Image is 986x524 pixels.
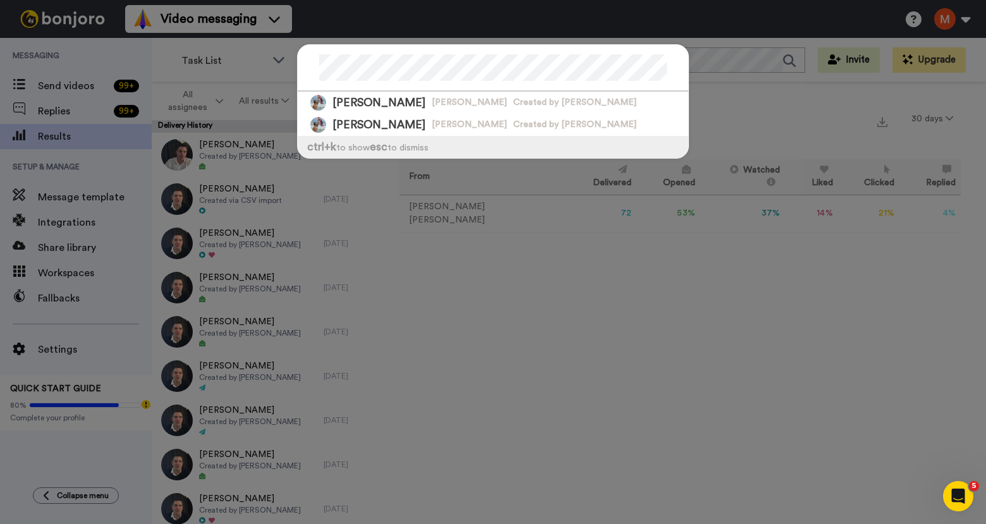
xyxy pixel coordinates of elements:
span: ctrl +k [307,142,336,152]
iframe: Intercom live chat [943,481,973,511]
span: [PERSON_NAME] [432,118,507,131]
span: Created by [PERSON_NAME] [513,96,636,109]
a: Image of Michelle[PERSON_NAME][PERSON_NAME]Created by [PERSON_NAME] [298,92,688,114]
span: [PERSON_NAME] [332,117,425,133]
span: Created by [PERSON_NAME] [513,118,636,131]
span: 5 [969,481,979,491]
span: [PERSON_NAME] [432,96,507,109]
span: [PERSON_NAME] [332,95,425,111]
a: Image of Michelle[PERSON_NAME][PERSON_NAME]Created by [PERSON_NAME] [298,114,688,136]
img: Image of Michelle [310,117,326,133]
span: esc [370,142,387,152]
div: to show to dismiss [298,136,688,158]
img: Image of Michelle [310,95,326,111]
